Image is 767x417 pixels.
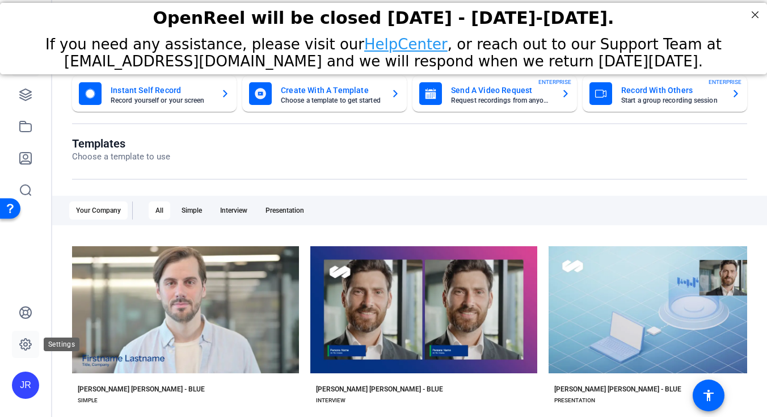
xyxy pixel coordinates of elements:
button: Send A Video RequestRequest recordings from anyone, anywhereENTERPRISE [412,75,577,112]
div: PRESENTATION [554,396,595,405]
span: If you need any assistance, please visit our , or reach out to our Support Team at [EMAIL_ADDRESS... [45,33,722,67]
button: Record With OthersStart a group recording sessionENTERPRISE [583,75,747,112]
h1: Templates [72,137,170,150]
div: Presentation [259,201,311,220]
div: [PERSON_NAME] [PERSON_NAME] - BLUE [554,385,681,394]
div: Interview [213,201,254,220]
span: ENTERPRISE [709,78,741,86]
mat-card-title: Record With Others [621,83,722,97]
mat-card-subtitle: Choose a template to get started [281,97,382,104]
div: All [149,201,170,220]
mat-card-title: Create With A Template [281,83,382,97]
mat-card-subtitle: Record yourself or your screen [111,97,212,104]
div: OpenReel will be closed [DATE] - [DATE]-[DATE]. [14,5,753,25]
div: SIMPLE [78,396,98,405]
mat-card-title: Instant Self Record [111,83,212,97]
mat-icon: accessibility [702,389,715,402]
div: [PERSON_NAME] [PERSON_NAME] - BLUE [78,385,205,394]
span: ENTERPRISE [538,78,571,86]
div: Settings [44,338,79,351]
mat-card-title: Send A Video Request [451,83,552,97]
button: Instant Self RecordRecord yourself or your screen [72,75,237,112]
div: INTERVIEW [316,396,345,405]
button: Create With A TemplateChoose a template to get started [242,75,407,112]
div: Simple [175,201,209,220]
mat-card-subtitle: Start a group recording session [621,97,722,104]
div: [PERSON_NAME] [PERSON_NAME] - BLUE [316,385,443,394]
mat-card-subtitle: Request recordings from anyone, anywhere [451,97,552,104]
p: Choose a template to use [72,150,170,163]
div: JR [12,372,39,399]
a: HelpCenter [364,33,448,50]
div: Your Company [69,201,128,220]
